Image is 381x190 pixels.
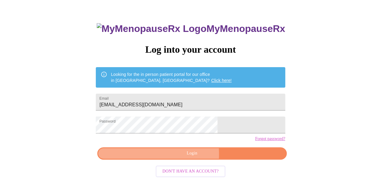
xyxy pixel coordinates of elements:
[211,78,232,83] a: Click here!
[104,150,280,157] span: Login
[97,23,285,34] h3: MyMenopauseRx
[97,23,206,34] img: MyMenopauseRx Logo
[154,168,227,173] a: Don't have an account?
[111,69,232,86] div: Looking for the in person patient portal for our office in [GEOGRAPHIC_DATA], [GEOGRAPHIC_DATA]?
[97,147,286,160] button: Login
[156,166,225,177] button: Don't have an account?
[96,44,285,55] h3: Log into your account
[255,136,285,141] a: Forgot password?
[162,168,219,175] span: Don't have an account?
